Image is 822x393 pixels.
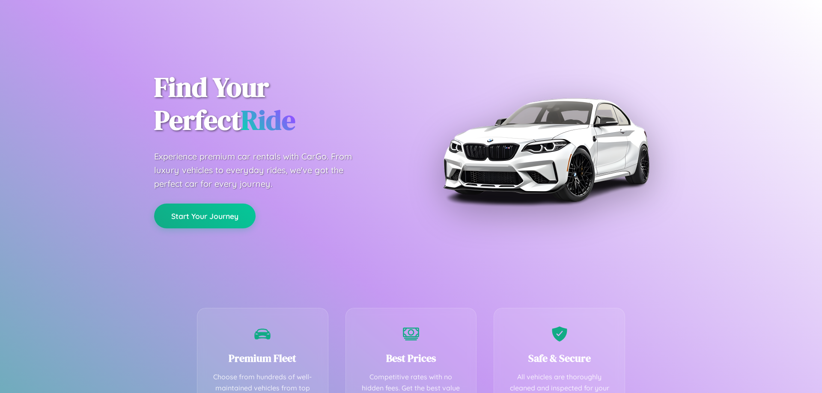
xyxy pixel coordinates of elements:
[154,204,256,228] button: Start Your Journey
[439,43,653,257] img: Premium BMW car rental vehicle
[359,351,464,365] h3: Best Prices
[210,351,315,365] h3: Premium Fleet
[154,150,368,191] p: Experience premium car rentals with CarGo. From luxury vehicles to everyday rides, we've got the ...
[507,351,612,365] h3: Safe & Secure
[154,71,398,137] h1: Find Your Perfect
[241,101,295,139] span: Ride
